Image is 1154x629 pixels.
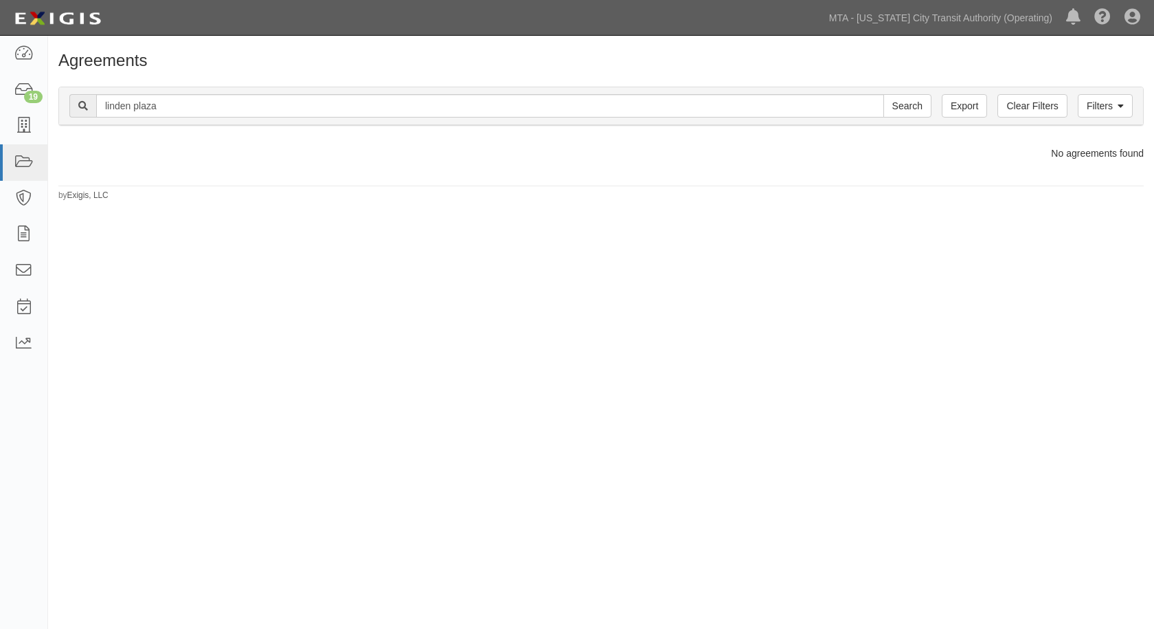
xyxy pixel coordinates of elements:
[822,4,1059,32] a: MTA - [US_STATE] City Transit Authority (Operating)
[96,94,884,118] input: Search
[883,94,931,118] input: Search
[48,146,1154,160] div: No agreements found
[58,52,1144,69] h1: Agreements
[1078,94,1133,118] a: Filters
[24,91,43,103] div: 19
[942,94,987,118] a: Export
[1094,10,1111,26] i: Help Center - Complianz
[10,6,105,31] img: logo-5460c22ac91f19d4615b14bd174203de0afe785f0fc80cf4dbbc73dc1793850b.png
[997,94,1067,118] a: Clear Filters
[58,190,109,201] small: by
[67,190,109,200] a: Exigis, LLC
